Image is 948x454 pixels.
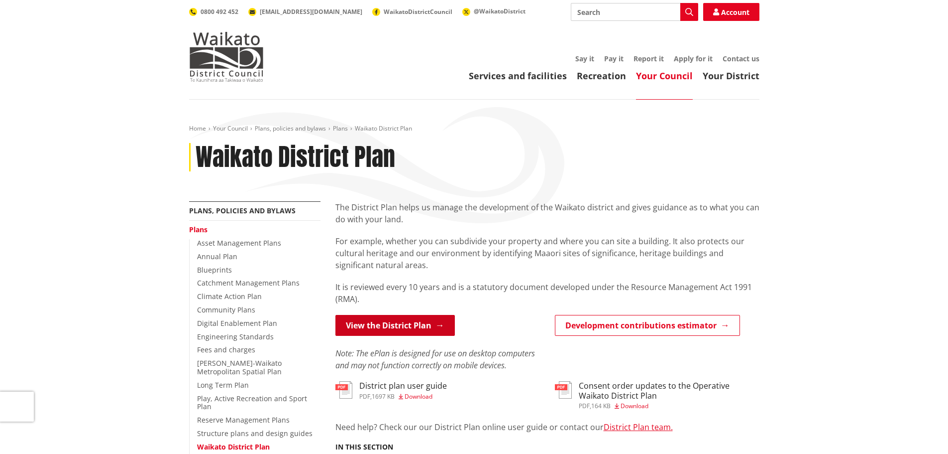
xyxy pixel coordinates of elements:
[335,281,759,305] p: It is reviewed every 10 years and is a statutory document developed under the Resource Management...
[555,381,759,409] a: Consent order updates to the Operative Waikato District Plan pdf,164 KB Download
[196,143,395,172] h1: Waikato District Plan
[335,201,759,225] p: The District Plan helps us manage the development of the Waikato district and gives guidance as t...
[197,429,313,438] a: Structure plans and design guides
[577,70,626,82] a: Recreation
[372,392,395,401] span: 1697 KB
[335,315,455,336] a: View the District Plan
[197,345,255,354] a: Fees and charges
[703,3,759,21] a: Account
[571,3,698,21] input: Search input
[197,238,281,248] a: Asset Management Plans
[335,421,759,433] p: Need help? Check our our District Plan online user guide or contact our
[189,206,296,215] a: Plans, policies and bylaws
[335,235,759,271] p: For example, whether you can subdivide your property and where you can site a building. It also p...
[213,124,248,133] a: Your Council
[197,358,282,376] a: [PERSON_NAME]-Waikato Metropolitan Spatial Plan
[405,392,432,401] span: Download
[197,380,249,390] a: Long Term Plan
[359,392,370,401] span: pdf
[197,394,307,412] a: Play, Active Recreation and Sport Plan
[579,402,590,410] span: pdf
[333,124,348,133] a: Plans
[579,403,759,409] div: ,
[674,54,713,63] a: Apply for it
[197,252,237,261] a: Annual Plan
[355,124,412,133] span: Waikato District Plan
[579,381,759,400] h3: Consent order updates to the Operative Waikato District Plan
[359,381,447,391] h3: District plan user guide
[703,70,759,82] a: Your District
[359,394,447,400] div: ,
[255,124,326,133] a: Plans, policies and bylaws
[197,442,270,452] a: Waikato District Plan
[189,225,208,234] a: Plans
[335,443,393,452] h5: In this section
[555,315,740,336] a: Development contributions estimator
[372,7,452,16] a: WaikatoDistrictCouncil
[189,7,238,16] a: 0800 492 452
[260,7,362,16] span: [EMAIL_ADDRESS][DOMAIN_NAME]
[197,278,300,288] a: Catchment Management Plans
[723,54,759,63] a: Contact us
[335,381,447,399] a: District plan user guide pdf,1697 KB Download
[555,381,572,399] img: document-pdf.svg
[197,318,277,328] a: Digital Enablement Plan
[189,124,206,133] a: Home
[335,381,352,399] img: document-pdf.svg
[633,54,664,63] a: Report it
[384,7,452,16] span: WaikatoDistrictCouncil
[604,422,673,433] a: District Plan team.
[621,402,648,410] span: Download
[197,292,262,301] a: Climate Action Plan
[248,7,362,16] a: [EMAIL_ADDRESS][DOMAIN_NAME]
[197,332,274,341] a: Engineering Standards
[189,32,264,82] img: Waikato District Council - Te Kaunihera aa Takiwaa o Waikato
[604,54,624,63] a: Pay it
[197,265,232,275] a: Blueprints
[197,415,290,425] a: Reserve Management Plans
[575,54,594,63] a: Say it
[591,402,611,410] span: 164 KB
[197,305,255,314] a: Community Plans
[335,348,535,371] em: Note: The ePlan is designed for use on desktop computers and may not function correctly on mobile...
[474,7,526,15] span: @WaikatoDistrict
[462,7,526,15] a: @WaikatoDistrict
[636,70,693,82] a: Your Council
[189,125,759,133] nav: breadcrumb
[469,70,567,82] a: Services and facilities
[201,7,238,16] span: 0800 492 452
